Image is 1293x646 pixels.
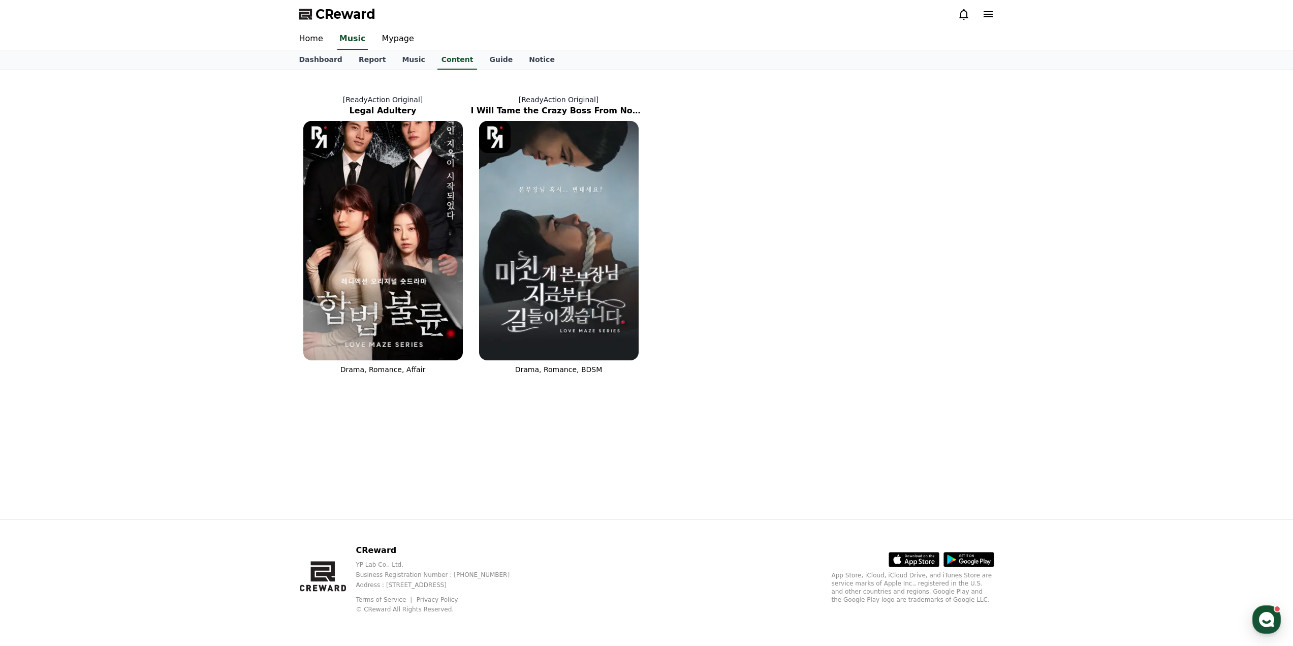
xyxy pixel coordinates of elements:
[84,338,114,346] span: Messages
[291,50,351,70] a: Dashboard
[316,6,375,22] span: CReward
[295,105,471,117] h2: Legal Adultery
[291,28,331,50] a: Home
[295,95,471,105] p: [ReadyAction Original]
[299,6,375,22] a: CReward
[832,571,994,604] p: App Store, iCloud, iCloud Drive, and iTunes Store are service marks of Apple Inc., registered in ...
[515,365,603,374] span: Drama, Romance, BDSM
[479,121,511,153] img: [object Object] Logo
[26,337,44,346] span: Home
[471,105,647,117] h2: I Will Tame the Crazy Boss From Now On
[67,322,131,348] a: Messages
[303,121,463,360] img: Legal Adultery
[374,28,422,50] a: Mypage
[356,605,526,613] p: © CReward All Rights Reserved.
[356,561,526,569] p: YP Lab Co., Ltd.
[131,322,195,348] a: Settings
[356,544,526,557] p: CReward
[295,86,471,383] a: [ReadyAction Original] Legal Adultery Legal Adultery [object Object] Logo Drama, Romance, Affair
[471,95,647,105] p: [ReadyAction Original]
[337,28,368,50] a: Music
[356,596,414,603] a: Terms of Service
[521,50,563,70] a: Notice
[303,121,335,153] img: [object Object] Logo
[471,86,647,383] a: [ReadyAction Original] I Will Tame the Crazy Boss From Now On I Will Tame the Crazy Boss From Now...
[417,596,458,603] a: Privacy Policy
[150,337,175,346] span: Settings
[3,322,67,348] a: Home
[351,50,394,70] a: Report
[394,50,433,70] a: Music
[481,50,521,70] a: Guide
[356,571,526,579] p: Business Registration Number : [PHONE_NUMBER]
[479,121,639,360] img: I Will Tame the Crazy Boss From Now On
[356,581,526,589] p: Address : [STREET_ADDRESS]
[340,365,426,374] span: Drama, Romance, Affair
[437,50,478,70] a: Content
